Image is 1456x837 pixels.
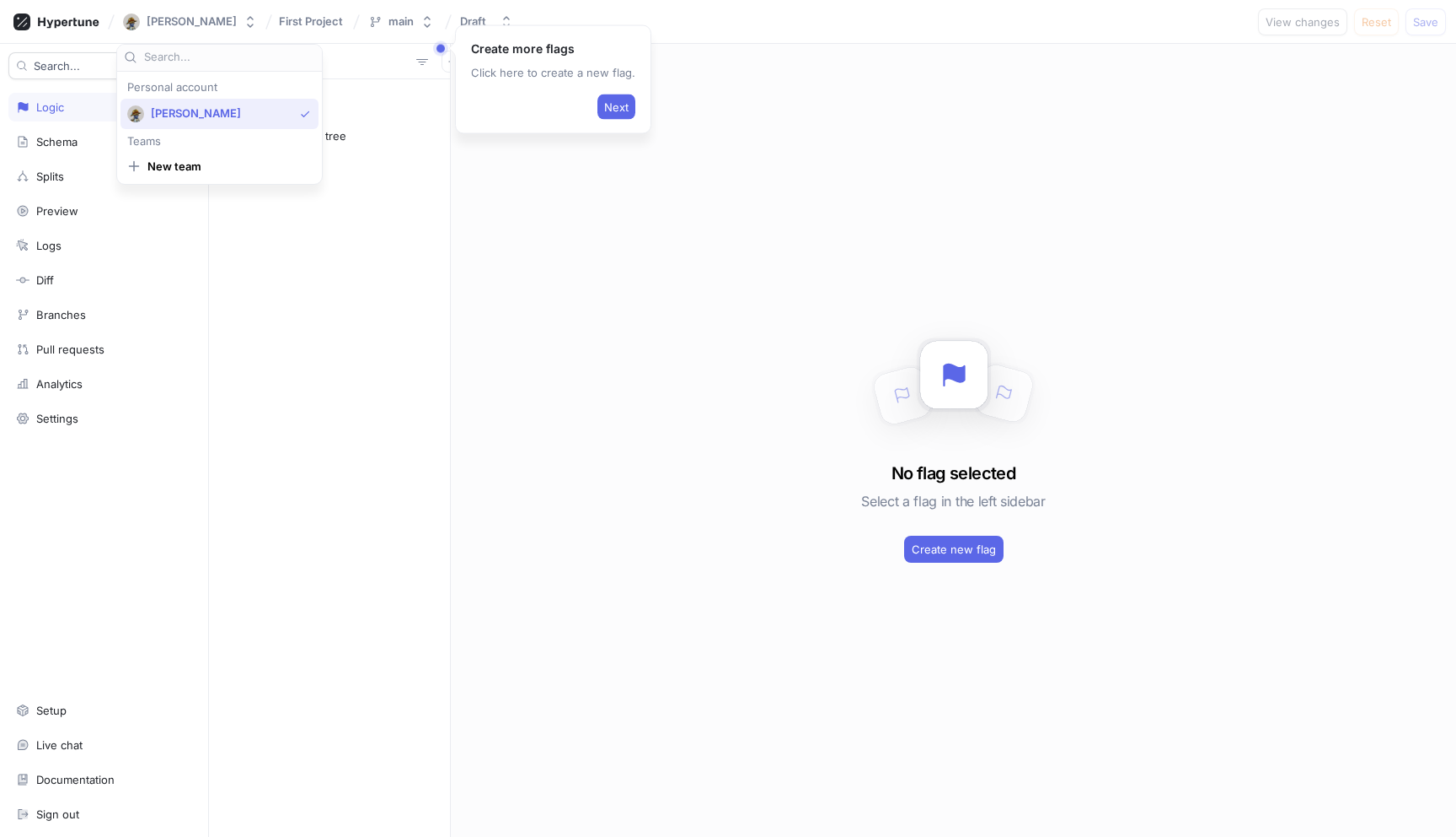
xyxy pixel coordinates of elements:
a: Documentation [8,765,200,794]
img: User [123,13,140,30]
div: Personal account [120,82,318,92]
span: New team [147,159,303,174]
div: Logic [36,100,64,114]
div: Splits [36,170,64,183]
span: Search... [34,61,80,71]
div: Settings [36,412,78,425]
div: Sign out [36,807,79,821]
div: Branches [36,308,86,321]
input: Search... [144,49,315,66]
div: Setup [36,704,67,717]
button: Create new flag [904,536,1004,563]
button: View changes [1258,8,1347,35]
button: main [361,8,441,35]
div: Schema [36,135,78,148]
h3: No flag selected [891,461,1015,486]
span: Reset [1362,17,1391,27]
button: Reset [1354,8,1399,35]
div: Live chat [36,738,83,752]
div: main [388,14,414,29]
img: User [127,105,144,122]
div: Draft [460,14,486,29]
div: Analytics [36,377,83,391]
div: Logs [36,239,62,252]
div: Documentation [36,773,115,786]
div: Pull requests [36,343,104,356]
span: Create new flag [912,544,996,554]
button: User[PERSON_NAME] [116,7,264,37]
div: [PERSON_NAME] [147,14,237,29]
div: Diff [36,273,54,287]
button: Draft [453,8,520,35]
div: Teams [120,136,318,146]
span: View changes [1266,17,1340,27]
button: Search...K [8,52,168,79]
h5: Select a flag in the left sidebar [861,486,1045,516]
span: Save [1413,17,1438,27]
span: [PERSON_NAME] [151,106,293,121]
div: Preview [36,204,78,218]
span: First Project [279,15,343,27]
button: Save [1405,8,1446,35]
